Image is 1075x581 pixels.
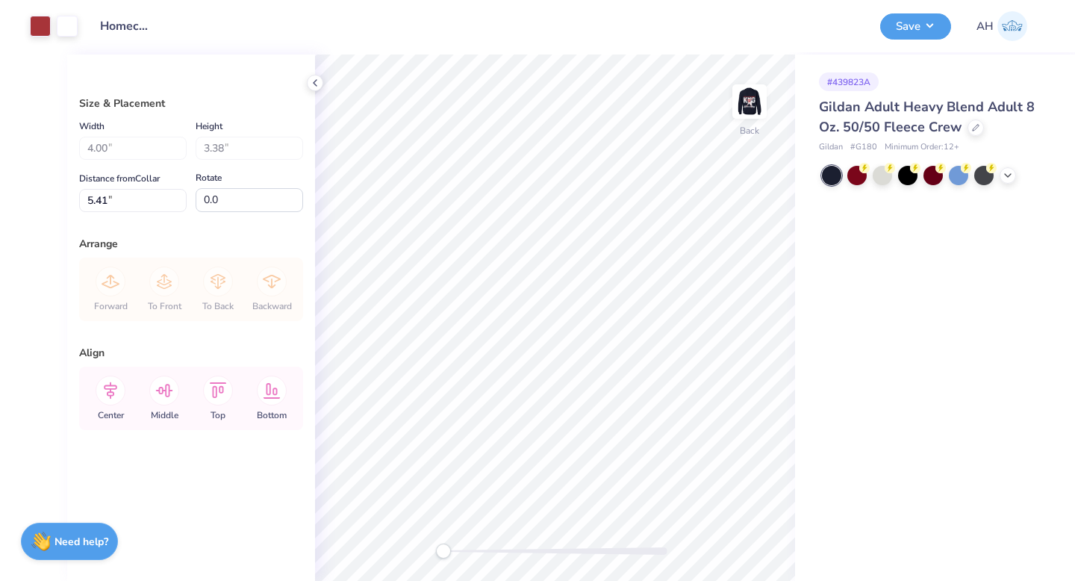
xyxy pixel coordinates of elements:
[89,11,162,41] input: Untitled Design
[850,141,877,154] span: # G180
[880,13,951,40] button: Save
[740,124,759,137] div: Back
[735,87,764,116] img: Back
[79,117,105,135] label: Width
[436,544,451,559] div: Accessibility label
[885,141,959,154] span: Minimum Order: 12 +
[54,535,108,549] strong: Need help?
[79,345,303,361] div: Align
[151,409,178,421] span: Middle
[997,11,1027,41] img: Abby Horton
[196,117,222,135] label: Height
[79,96,303,111] div: Size & Placement
[970,11,1034,41] a: AH
[819,98,1035,136] span: Gildan Adult Heavy Blend Adult 8 Oz. 50/50 Fleece Crew
[196,169,222,187] label: Rotate
[98,409,124,421] span: Center
[257,409,287,421] span: Bottom
[819,141,843,154] span: Gildan
[79,236,303,252] div: Arrange
[211,409,225,421] span: Top
[976,18,994,35] span: AH
[819,72,879,91] div: # 439823A
[79,170,160,187] label: Distance from Collar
